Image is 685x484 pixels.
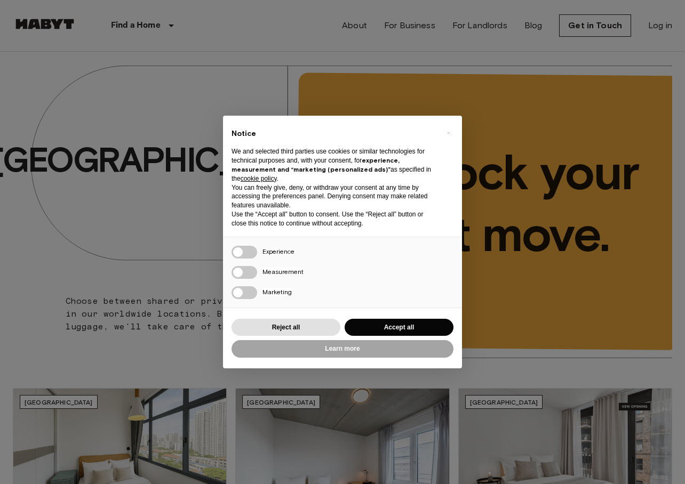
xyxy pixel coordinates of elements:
[262,288,292,296] span: Marketing
[262,268,304,276] span: Measurement
[241,175,277,182] a: cookie policy
[232,340,453,358] button: Learn more
[262,247,294,255] span: Experience
[447,126,450,139] span: ×
[440,124,457,141] button: Close this notice
[232,183,436,210] p: You can freely give, deny, or withdraw your consent at any time by accessing the preferences pane...
[232,147,436,183] p: We and selected third parties use cookies or similar technologies for technical purposes and, wit...
[232,210,436,228] p: Use the “Accept all” button to consent. Use the “Reject all” button or close this notice to conti...
[232,128,436,139] h2: Notice
[345,319,453,336] button: Accept all
[232,319,340,336] button: Reject all
[232,156,400,173] strong: experience, measurement and “marketing (personalized ads)”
